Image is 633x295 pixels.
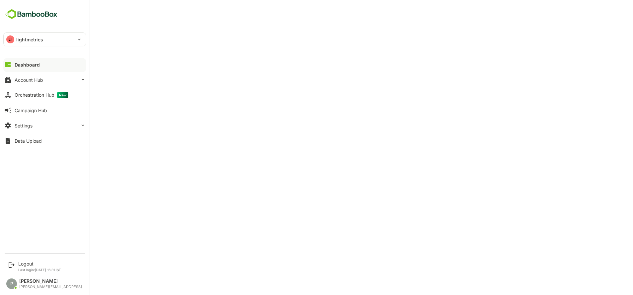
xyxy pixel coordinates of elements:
[18,268,61,272] p: Last login: [DATE] 16:31 IST
[4,33,86,46] div: LIlightmetrics
[6,35,14,43] div: LI
[15,62,40,68] div: Dashboard
[3,58,86,71] button: Dashboard
[15,123,33,128] div: Settings
[15,92,68,98] div: Orchestration Hub
[15,138,42,144] div: Data Upload
[15,108,47,113] div: Campaign Hub
[3,88,86,102] button: Orchestration HubNew
[15,77,43,83] div: Account Hub
[3,119,86,132] button: Settings
[18,261,61,267] div: Logout
[19,285,82,289] div: [PERSON_NAME][EMAIL_ADDRESS]
[16,36,43,43] p: lightmetrics
[3,104,86,117] button: Campaign Hub
[3,73,86,86] button: Account Hub
[3,8,59,21] img: BambooboxFullLogoMark.5f36c76dfaba33ec1ec1367b70bb1252.svg
[57,92,68,98] span: New
[19,278,82,284] div: [PERSON_NAME]
[6,278,17,289] div: P
[3,134,86,147] button: Data Upload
